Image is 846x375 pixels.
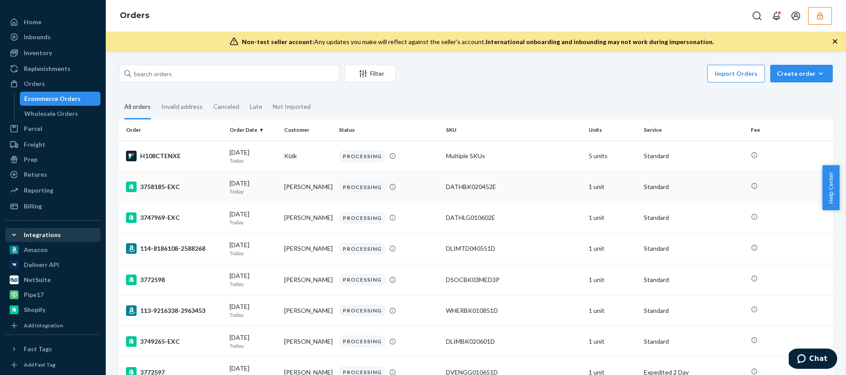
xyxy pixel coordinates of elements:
div: [DATE] [230,179,277,195]
div: 114-8186108-2588268 [126,243,223,254]
a: Home [5,15,100,29]
a: Add Integration [5,320,100,331]
a: Amazon [5,243,100,257]
div: [DATE] [230,333,277,349]
a: Parcel [5,122,100,136]
div: DLIMBK020601D [446,337,582,346]
p: Standard [644,337,744,346]
div: H108CTENXE [126,151,223,161]
div: Wholesale Orders [24,109,78,118]
td: 1 unit [585,295,640,326]
a: Reporting [5,183,100,197]
p: Standard [644,306,744,315]
div: Add Integration [24,322,63,329]
div: Replenishments [24,64,70,73]
a: Deliverr API [5,258,100,272]
p: Today [230,311,277,319]
a: Replenishments [5,62,100,76]
div: [DATE] [230,241,277,257]
div: 3749265-EXC [126,336,223,347]
iframe: Opens a widget where you can chat to one of our agents [789,349,837,371]
div: PROCESSING [339,274,386,286]
td: Kizik [281,141,335,171]
a: NetSuite [5,273,100,287]
a: Returns [5,167,100,182]
button: Open notifications [768,7,785,25]
a: Inbounds [5,30,100,44]
th: Units [585,119,640,141]
div: Freight [24,140,45,149]
td: Multiple SKUs [442,141,585,171]
div: Fast Tags [24,345,52,353]
td: [PERSON_NAME] [281,264,335,295]
div: Amazon [24,245,48,254]
div: DATHLG010602E [446,213,582,222]
td: [PERSON_NAME] [281,326,335,357]
div: Invalid address [161,95,203,118]
div: Inventory [24,48,52,57]
div: PROCESSING [339,335,386,347]
td: [PERSON_NAME] [281,171,335,202]
span: International onboarding and inbounding may not work during impersonation. [486,38,714,45]
div: 113-9216338-2963453 [126,305,223,316]
button: Fast Tags [5,342,100,356]
div: Filter [345,69,395,78]
div: Any updates you make will reflect against the seller's account. [242,37,714,46]
div: Shopify [24,305,45,314]
div: [DATE] [230,302,277,319]
td: 1 unit [585,264,640,295]
p: Today [230,157,277,164]
div: Prep [24,155,37,164]
td: [PERSON_NAME] [281,233,335,264]
a: Inventory [5,46,100,60]
div: NetSuite [24,275,51,284]
p: Today [230,280,277,288]
div: Add Fast Tag [24,361,56,368]
p: Today [230,249,277,257]
div: PROCESSING [339,150,386,162]
a: Add Fast Tag [5,360,100,370]
div: Integrations [24,230,61,239]
div: Ecommerce Orders [24,94,81,103]
p: Standard [644,152,744,160]
a: Freight [5,137,100,152]
p: Today [230,219,277,226]
div: Pipe17 [24,290,44,299]
div: [DATE] [230,271,277,288]
div: DLIMTD040551D [446,244,582,253]
button: Help Center [822,165,839,210]
p: Today [230,188,277,195]
div: All orders [124,95,151,119]
th: SKU [442,119,585,141]
button: Filter [345,65,396,82]
button: Import Orders [707,65,765,82]
div: [DATE] [230,148,277,164]
span: Non-test seller account: [242,38,314,45]
ol: breadcrumbs [113,3,156,29]
div: Orders [24,79,45,88]
div: Home [24,18,41,26]
div: PROCESSING [339,243,386,255]
p: Today [230,342,277,349]
div: PROCESSING [339,212,386,224]
td: 1 unit [585,233,640,264]
td: 1 unit [585,171,640,202]
div: [DATE] [230,210,277,226]
button: Create order [770,65,833,82]
a: Orders [5,77,100,91]
div: 3772598 [126,275,223,285]
div: DSOCBK03MED3P [446,275,582,284]
div: Inbounds [24,33,51,41]
div: PROCESSING [339,181,386,193]
a: Prep [5,152,100,167]
th: Fee [747,119,833,141]
div: Canceled [213,95,239,118]
p: Standard [644,213,744,222]
p: Standard [644,275,744,284]
div: PROCESSING [339,304,386,316]
div: 3758185-EXC [126,182,223,192]
div: Returns [24,170,47,179]
div: Not Imported [273,95,311,118]
div: WHERBK010851D [446,306,582,315]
